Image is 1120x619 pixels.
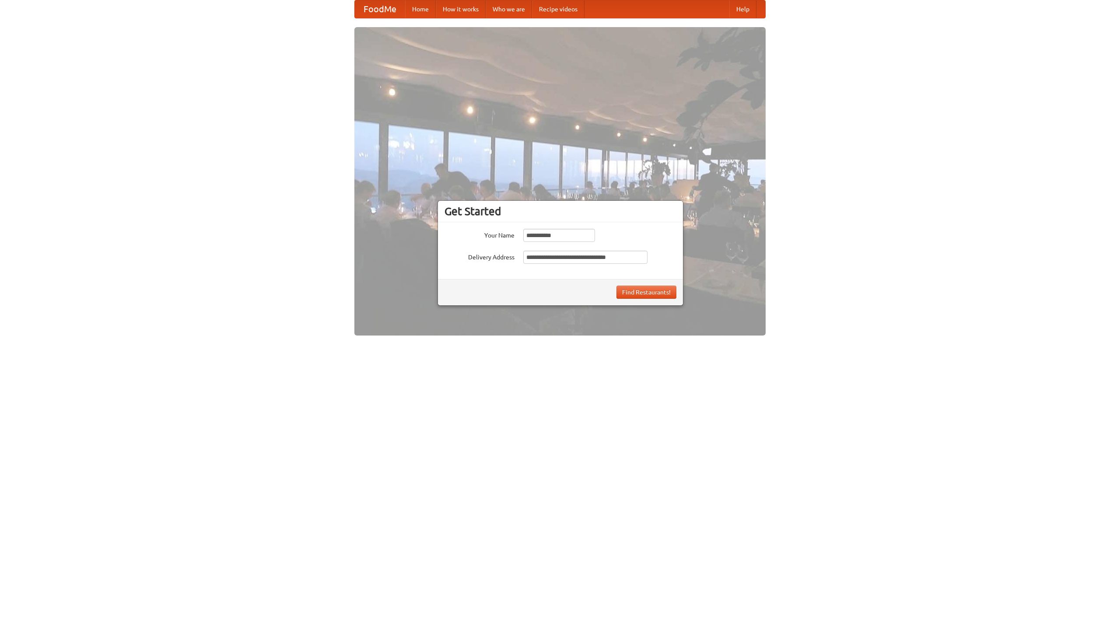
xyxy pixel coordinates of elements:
h3: Get Started [444,205,676,218]
label: Delivery Address [444,251,514,262]
label: Your Name [444,229,514,240]
a: Help [729,0,756,18]
a: FoodMe [355,0,405,18]
a: Who we are [486,0,532,18]
button: Find Restaurants! [616,286,676,299]
a: How it works [436,0,486,18]
a: Home [405,0,436,18]
a: Recipe videos [532,0,584,18]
